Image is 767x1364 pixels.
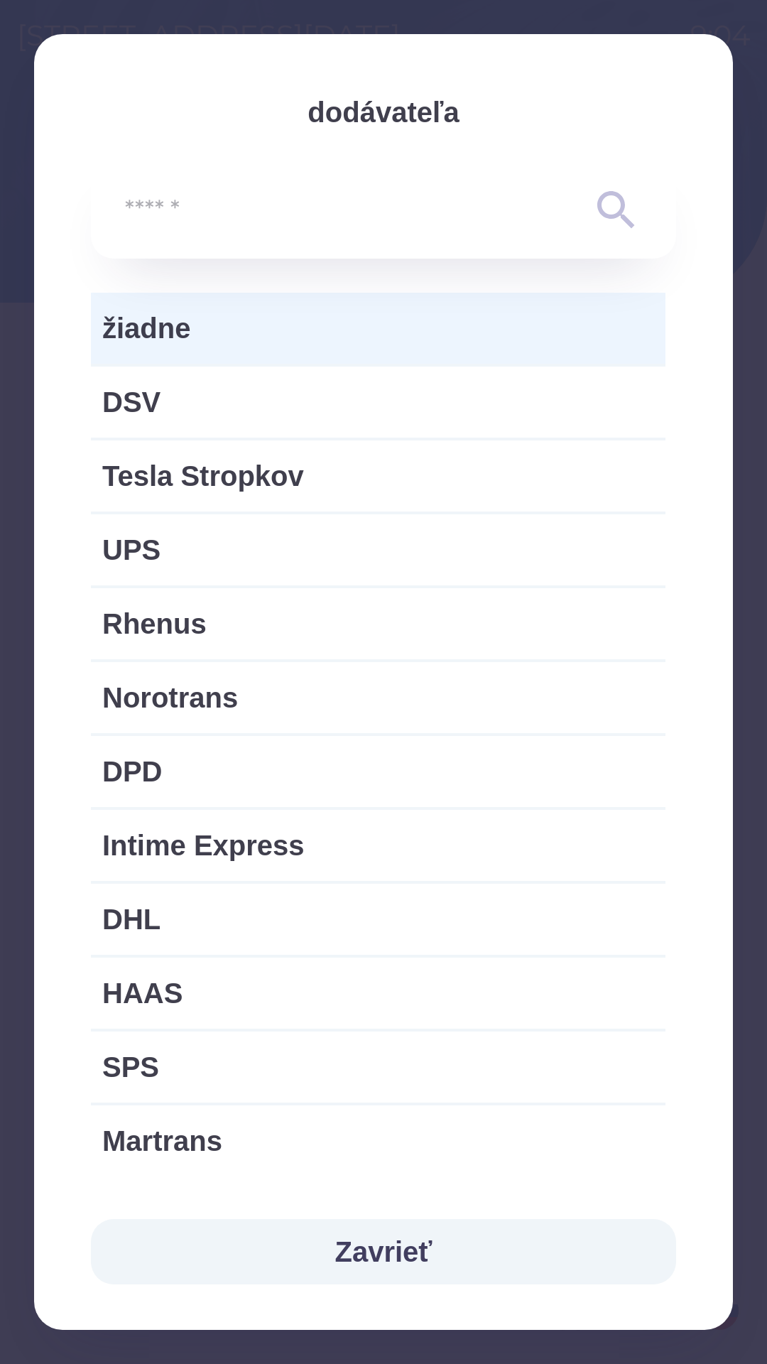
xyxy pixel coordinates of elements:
[91,810,665,881] div: Intime Express
[102,1120,654,1162] span: Martrans
[91,367,665,438] div: DSV
[102,381,654,423] span: DSV
[91,1219,676,1284] button: Zavrieť
[102,455,654,497] span: Tesla Stropkov
[102,824,654,867] span: Intime Express
[102,750,654,793] span: DPD
[91,662,665,733] div: Norotrans
[91,884,665,955] div: DHL
[91,958,665,1029] div: HAAS
[91,293,665,364] div: žiadne
[91,736,665,807] div: DPD
[91,1105,665,1176] div: Martrans
[102,307,654,350] span: žiadne
[91,91,676,134] p: dodávateľa
[102,529,654,571] span: UPS
[102,972,654,1014] span: HAAS
[102,1046,654,1088] span: SPS
[91,440,665,511] div: Tesla Stropkov
[91,514,665,585] div: UPS
[102,602,654,645] span: Rhenus
[91,1032,665,1103] div: SPS
[91,588,665,659] div: Rhenus
[102,898,654,941] span: DHL
[102,676,654,719] span: Norotrans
